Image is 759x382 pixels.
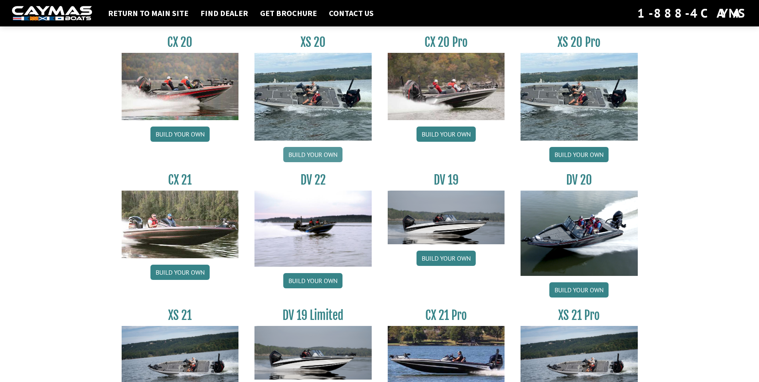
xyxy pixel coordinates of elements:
[122,173,239,187] h3: CX 21
[196,8,252,18] a: Find Dealer
[417,127,476,142] a: Build your own
[283,273,342,288] a: Build your own
[521,173,638,187] h3: DV 20
[549,282,609,298] a: Build your own
[549,147,609,162] a: Build your own
[521,191,638,276] img: DV_20_from_website_for_caymas_connect.png
[388,191,505,244] img: dv-19-ban_from_website_for_caymas_connect.png
[254,35,372,50] h3: XS 20
[122,53,239,120] img: CX-20_thumbnail.jpg
[637,4,747,22] div: 1-888-4CAYMAS
[254,53,372,141] img: XS_20_resized.jpg
[283,147,342,162] a: Build your own
[122,191,239,258] img: CX21_thumb.jpg
[388,173,505,187] h3: DV 19
[325,8,378,18] a: Contact Us
[104,8,192,18] a: Return to main site
[122,308,239,323] h3: XS 21
[256,8,321,18] a: Get Brochure
[254,173,372,187] h3: DV 22
[254,191,372,267] img: DV22_original_motor_cropped_for_caymas_connect.jpg
[388,53,505,120] img: CX-20Pro_thumbnail.jpg
[521,35,638,50] h3: XS 20 Pro
[12,6,92,21] img: white-logo-c9c8dbefe5ff5ceceb0f0178aa75bf4bb51f6bca0971e226c86eb53dfe498488.png
[388,308,505,323] h3: CX 21 Pro
[122,35,239,50] h3: CX 20
[254,326,372,380] img: dv-19-ban_from_website_for_caymas_connect.png
[521,308,638,323] h3: XS 21 Pro
[417,251,476,266] a: Build your own
[521,53,638,141] img: XS_20_resized.jpg
[388,35,505,50] h3: CX 20 Pro
[150,127,210,142] a: Build your own
[254,308,372,323] h3: DV 19 Limited
[150,265,210,280] a: Build your own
